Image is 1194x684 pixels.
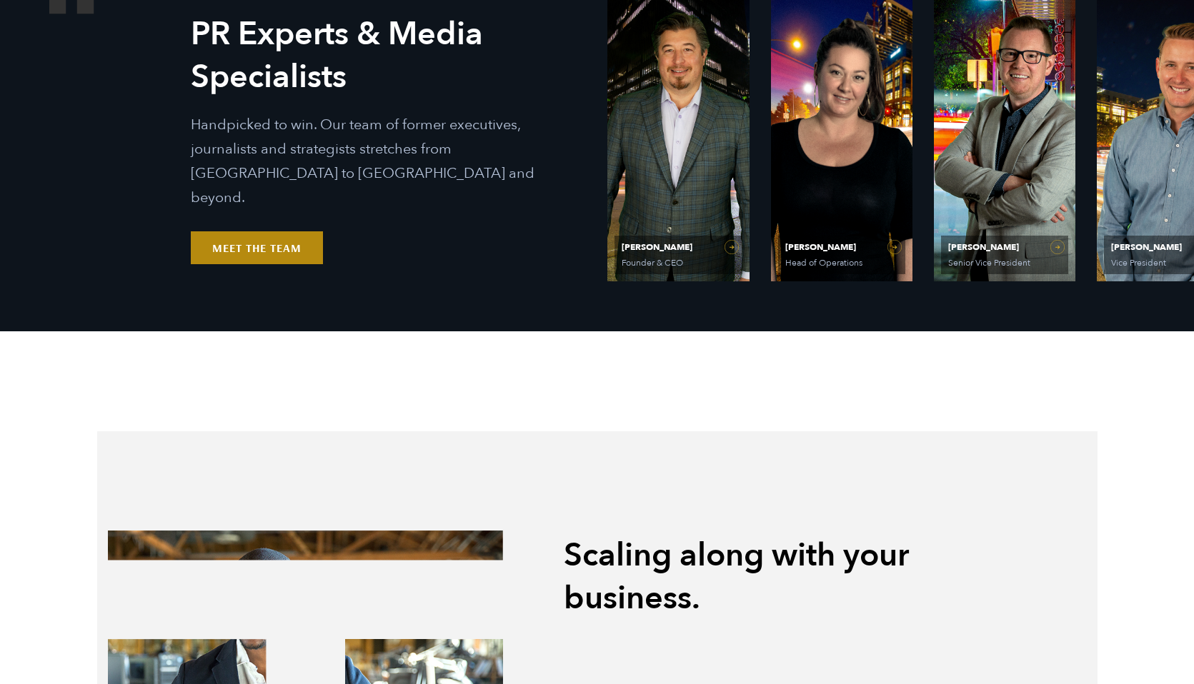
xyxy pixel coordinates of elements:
h2: PR Experts & Media Specialists [191,13,586,99]
span: Founder & CEO [622,258,732,267]
span: Senior Vice President [948,258,1058,267]
span: [PERSON_NAME] [785,243,898,251]
span: [PERSON_NAME] [948,243,1061,251]
span: Head of Operations [785,258,895,267]
p: Handpicked to win. Our team of former executives, journalists and strategists stretches from [GEO... [191,113,586,210]
span: [PERSON_NAME] [622,243,735,251]
a: Meet the Team [191,231,323,264]
h2: Scaling along with your business. [564,534,1048,620]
